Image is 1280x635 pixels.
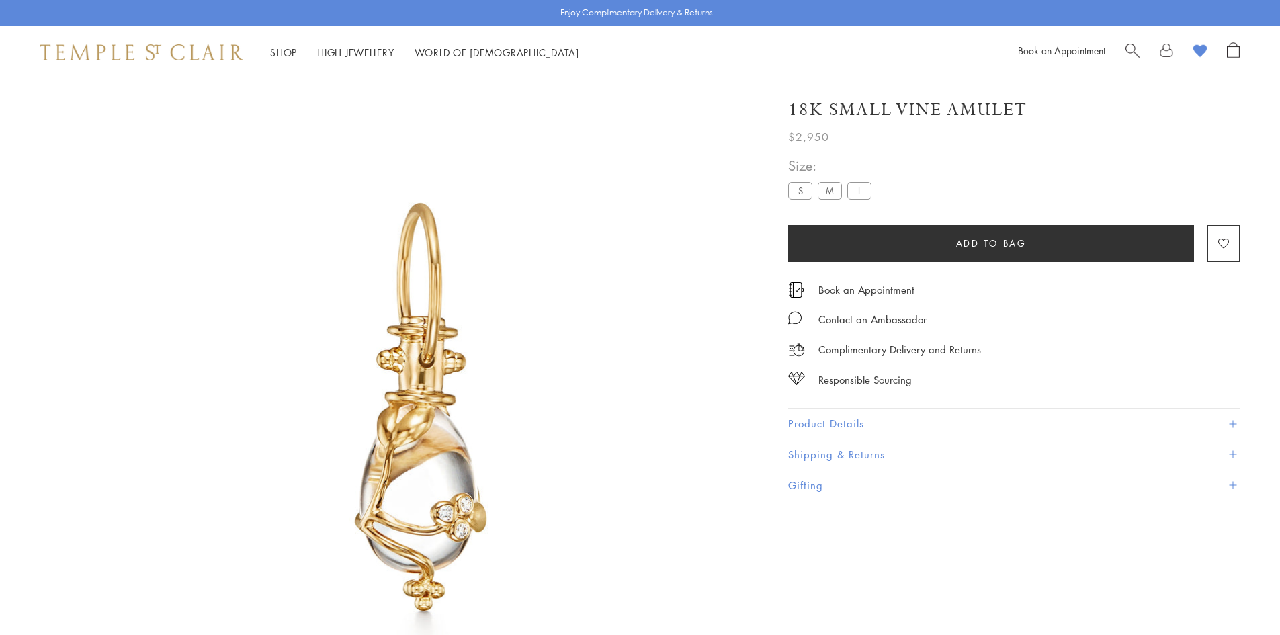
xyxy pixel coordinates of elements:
img: icon_sourcing.svg [788,372,805,385]
img: MessageIcon-01_2.svg [788,311,802,325]
a: World of [DEMOGRAPHIC_DATA]World of [DEMOGRAPHIC_DATA] [415,46,579,59]
img: Temple St. Clair [40,44,243,60]
a: Book an Appointment [1018,44,1105,57]
nav: Main navigation [270,44,579,61]
p: Complimentary Delivery and Returns [818,341,981,358]
a: Open Shopping Bag [1227,42,1240,62]
a: ShopShop [270,46,297,59]
span: Add to bag [956,236,1027,251]
a: High JewelleryHigh Jewellery [317,46,394,59]
img: icon_delivery.svg [788,341,805,358]
span: Size: [788,155,877,177]
div: Responsible Sourcing [818,372,912,388]
button: Add to bag [788,225,1194,262]
p: Enjoy Complimentary Delivery & Returns [560,6,713,19]
h1: 18K Small Vine Amulet [788,98,1027,122]
button: Product Details [788,409,1240,439]
label: L [847,182,871,199]
iframe: Gorgias live chat messenger [1213,572,1267,622]
a: Book an Appointment [818,282,914,297]
div: Contact an Ambassador [818,311,927,328]
button: Gifting [788,470,1240,501]
label: S [788,182,812,199]
a: View Wishlist [1193,42,1207,62]
a: Search [1125,42,1140,62]
span: $2,950 [788,128,829,146]
button: Shipping & Returns [788,439,1240,470]
img: icon_appointment.svg [788,282,804,298]
label: M [818,182,842,199]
